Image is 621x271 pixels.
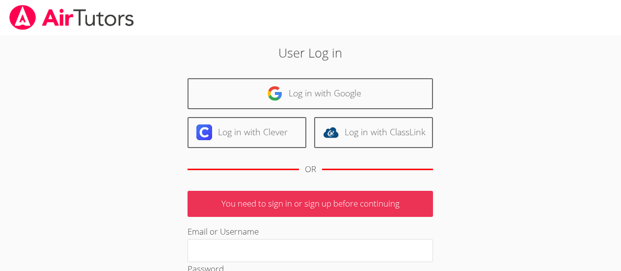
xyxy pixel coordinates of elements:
[8,5,135,30] img: airtutors_banner-c4298cdbf04f3fff15de1276eac7730deb9818008684d7c2e4769d2f7ddbe033.png
[305,162,316,177] div: OR
[188,117,306,148] a: Log in with Clever
[188,78,433,109] a: Log in with Google
[323,124,339,140] img: classlink-logo-d6bb404cc1216ec64c9a2012d9dc4662098be43eaf13dc465df04b49fa7ab582.svg
[314,117,433,148] a: Log in with ClassLink
[188,226,259,237] label: Email or Username
[143,43,478,62] h2: User Log in
[267,86,283,101] img: google-logo-50288ca7cdecda66e5e0955fdab243c47b7ad437acaf1139b6f446037453330a.svg
[196,124,212,140] img: clever-logo-6eab21bc6e7a338710f1a6ff85c0baf02591cd810cc4098c63d3a4b26e2feb20.svg
[188,191,433,217] p: You need to sign in or sign up before continuing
